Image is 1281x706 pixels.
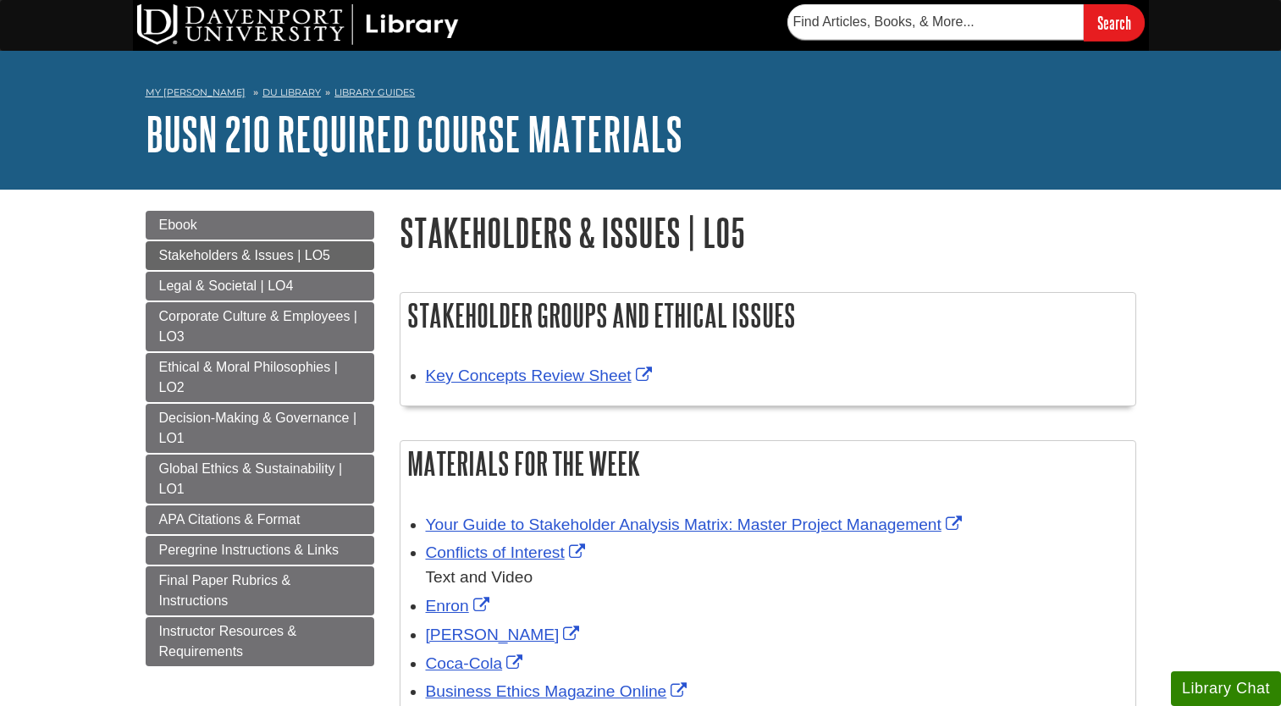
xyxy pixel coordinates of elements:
[146,617,374,666] a: Instructor Resources & Requirements
[146,211,374,240] a: Ebook
[146,81,1136,108] nav: breadcrumb
[159,461,343,496] span: Global Ethics & Sustainability | LO1
[146,566,374,615] a: Final Paper Rubrics & Instructions
[146,404,374,453] a: Decision-Making & Governance | LO1
[159,512,301,527] span: APA Citations & Format
[787,4,1084,40] input: Find Articles, Books, & More...
[1171,671,1281,706] button: Library Chat
[426,516,966,533] a: Link opens in new window
[426,597,494,615] a: Link opens in new window
[159,360,338,394] span: Ethical & Moral Philosophies | LO2
[146,455,374,504] a: Global Ethics & Sustainability | LO1
[426,654,527,672] a: Link opens in new window
[146,353,374,402] a: Ethical & Moral Philosophies | LO2
[426,626,584,643] a: Link opens in new window
[334,86,415,98] a: Library Guides
[1084,4,1145,41] input: Search
[426,682,692,700] a: Link opens in new window
[159,279,294,293] span: Legal & Societal | LO4
[159,624,297,659] span: Instructor Resources & Requirements
[159,411,357,445] span: Decision-Making & Governance | LO1
[426,565,1127,590] div: Text and Video
[146,505,374,534] a: APA Citations & Format
[146,536,374,565] a: Peregrine Instructions & Links
[400,211,1136,254] h1: Stakeholders & Issues | LO5
[426,367,656,384] a: Link opens in new window
[146,272,374,301] a: Legal & Societal | LO4
[159,573,291,608] span: Final Paper Rubrics & Instructions
[146,211,374,666] div: Guide Page Menu
[159,218,197,232] span: Ebook
[787,4,1145,41] form: Searches DU Library's articles, books, and more
[146,302,374,351] a: Corporate Culture & Employees | LO3
[159,309,357,344] span: Corporate Culture & Employees | LO3
[159,543,340,557] span: Peregrine Instructions & Links
[262,86,321,98] a: DU Library
[400,441,1135,486] h2: Materials for the Week
[426,543,589,561] a: Link opens in new window
[146,241,374,270] a: Stakeholders & Issues | LO5
[400,293,1135,338] h2: Stakeholder Groups and Ethical Issues
[146,85,246,100] a: My [PERSON_NAME]
[137,4,459,45] img: DU Library
[146,108,682,160] a: BUSN 210 Required Course Materials
[159,248,330,262] span: Stakeholders & Issues | LO5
